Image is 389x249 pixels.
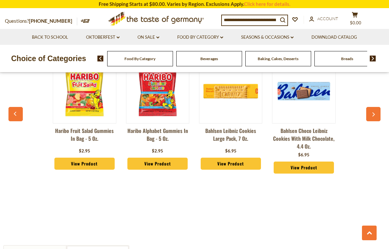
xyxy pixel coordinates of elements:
img: Haribo Fruit Salad Gummies in Bag - 5 oz. [53,60,116,122]
a: Seasons & Occasions [241,34,294,41]
a: [PHONE_NUMBER] [29,18,72,24]
img: Bahlsen Choco Leibniz Cookies with Milk Chocolate, 4.4 oz. [272,60,335,122]
a: Food By Category [177,34,223,41]
a: View Product [54,158,115,170]
a: On Sale [137,34,159,41]
a: Back to School [32,34,68,41]
a: Food By Category [124,56,155,61]
button: $0.00 [345,12,365,28]
div: $6.95 [298,152,310,158]
a: Bahlsen Leibniz Cookies Large Pack, 7 oz. [199,127,262,146]
span: Account [317,16,338,21]
a: View Product [127,158,188,170]
span: $0.00 [350,20,361,25]
img: next arrow [370,56,376,61]
div: $2.95 [152,148,163,154]
img: Bahlsen Leibniz Cookies Large Pack, 7 oz. [199,60,262,122]
a: Baking, Cakes, Desserts [258,56,298,61]
img: previous arrow [97,56,104,61]
a: Click here for details. [244,1,290,7]
a: Breads [341,56,353,61]
a: View Product [274,162,334,174]
a: Oktoberfest [86,34,120,41]
a: Beverages [200,56,218,61]
a: Account [309,15,338,22]
img: Haribo Alphabet Gummies in Bag - 5 oz. [126,60,189,122]
a: Bahlsen Choco Leibniz Cookies with Milk Chocolate, 4.4 oz. [272,127,335,150]
a: View Product [201,158,261,170]
a: Download Catalog [311,34,357,41]
div: $2.95 [79,148,90,154]
div: $6.95 [225,148,237,154]
a: Haribo Alphabet Gummies in Bag - 5 oz. [126,127,189,146]
p: Questions? [5,17,77,25]
a: Haribo Fruit Salad Gummies in Bag - 5 oz. [53,127,116,146]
